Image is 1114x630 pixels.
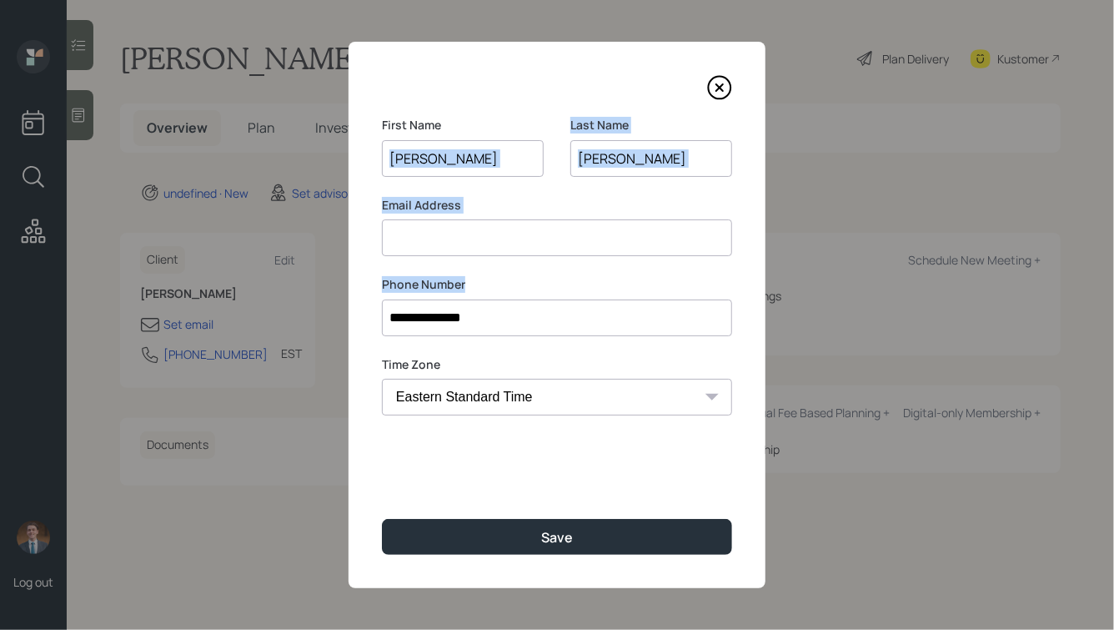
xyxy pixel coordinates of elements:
[570,117,732,134] label: Last Name
[382,356,732,373] label: Time Zone
[382,519,732,555] button: Save
[382,276,732,293] label: Phone Number
[541,528,573,547] div: Save
[382,117,544,134] label: First Name
[382,197,732,214] label: Email Address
